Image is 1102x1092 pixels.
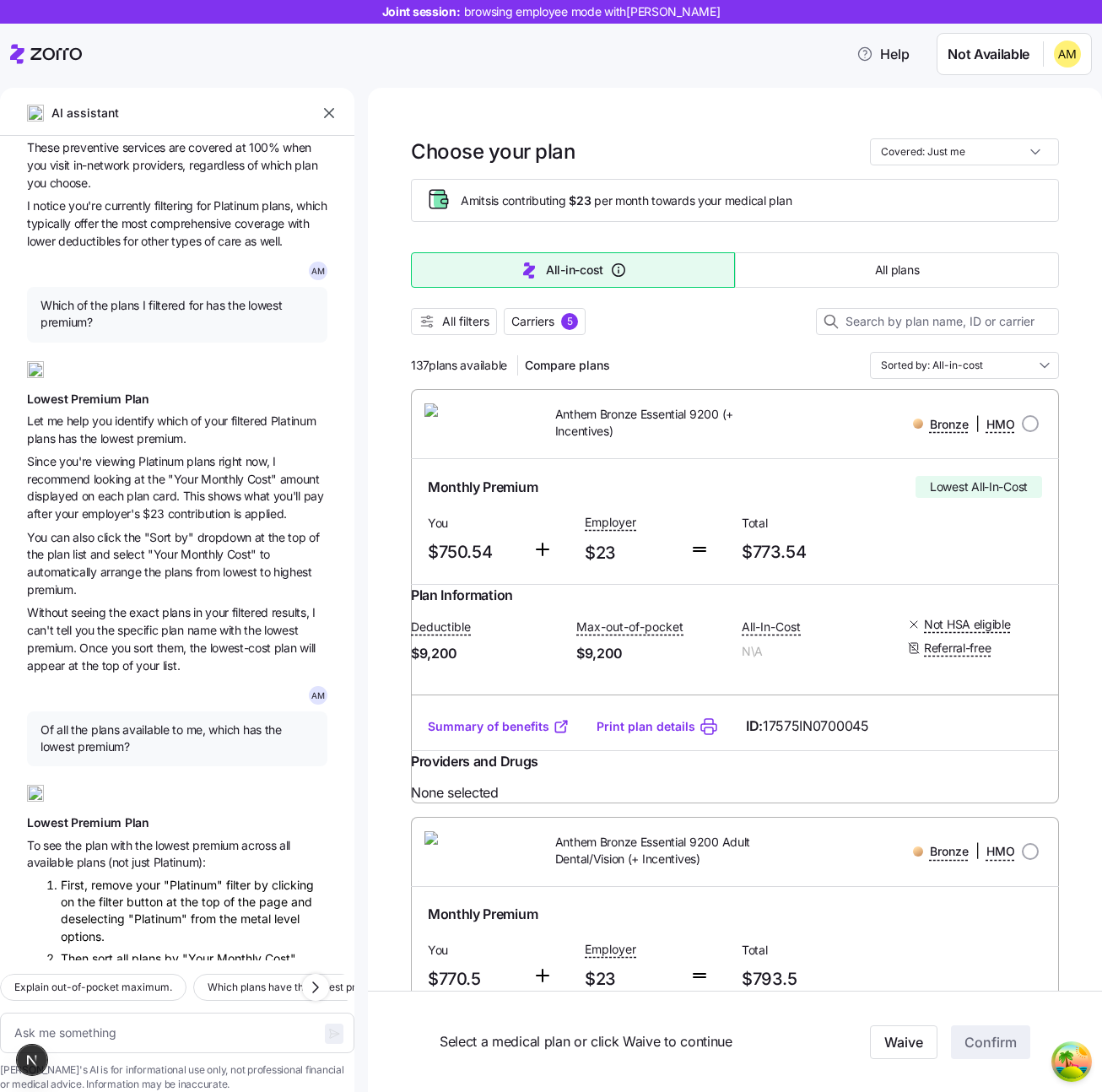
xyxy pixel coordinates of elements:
span: your [55,506,81,521]
span: Which plans have the lowest premium? [208,979,394,996]
span: other [141,234,171,248]
span: remove [91,878,136,892]
span: options. [61,929,105,943]
span: $23 [585,539,676,567]
span: by [254,878,272,892]
button: Compare plans [518,352,617,379]
span: 17575IN0700045 [763,716,869,737]
span: now, [246,454,273,468]
span: in-network [73,158,133,172]
span: page [259,895,291,909]
span: Plan Information [411,585,513,606]
span: metal [240,911,274,926]
span: Lowest All-In-Cost [930,478,1028,495]
span: filter [99,895,127,909]
span: currently [105,198,154,213]
a: Print plan details [597,718,695,735]
span: You [428,942,519,959]
span: 137 plans available [411,357,507,374]
span: $9,200 [411,643,563,664]
span: which [296,198,327,213]
span: the [78,895,99,909]
span: Employer [585,514,636,531]
span: the [80,431,100,446]
span: your [204,414,230,428]
span: by [165,951,182,965]
span: across [241,838,279,852]
span: Max-out-of-pocket [576,619,683,635]
span: the [238,895,259,909]
span: regardless [189,158,248,172]
span: recommend [27,472,94,486]
span: well. [260,234,283,248]
span: specific [117,623,161,637]
span: you [75,623,98,637]
span: the [244,623,264,637]
span: the [190,641,210,655]
span: is [234,506,245,521]
span: plans [77,855,108,869]
span: at [235,140,249,154]
span: providers, [132,158,189,172]
span: All-In-Cost [742,619,801,635]
span: you [111,641,134,655]
span: "Platinum" [164,878,226,892]
span: plan [127,489,152,503]
span: viewing [95,454,138,468]
h1: Choose your plan [411,138,575,165]
img: becec7252b289e15d334c86896fef6dd [1054,41,1081,68]
span: Explain out-of-pocket maximum. [14,979,172,996]
span: automatically [27,565,100,579]
span: with [288,216,310,230]
span: which [157,414,191,428]
span: when [283,140,311,154]
span: on [82,489,98,503]
span: the [109,605,129,619]
span: at [134,472,148,486]
span: are [169,140,189,154]
span: plans, [262,198,296,213]
span: I [312,605,316,619]
span: arrange [100,565,144,579]
span: $23 [143,506,168,521]
span: after [27,506,55,521]
span: of [191,414,204,428]
span: You [428,515,519,532]
span: at [255,530,268,544]
span: button [127,895,166,909]
button: Help [843,37,923,71]
span: $9,200 [576,643,728,664]
span: the [124,530,144,544]
span: of [122,658,136,673]
span: 100% [249,140,283,154]
span: Anthem Bronze Essential 9200 Adult Dental/Vision (+ Incentives) [555,834,781,868]
span: Monthly Premium [428,477,537,498]
span: Cost" [265,951,296,965]
img: ai-icon.png [27,785,44,802]
span: Providers and Drugs [411,751,538,772]
span: lowest [100,431,138,446]
span: Compare plans [525,357,610,374]
span: on [61,895,78,909]
span: top [288,530,309,544]
span: you're [68,198,105,213]
span: appear [27,658,68,673]
span: A M [311,267,325,275]
span: filtered [232,605,272,619]
span: also [73,530,96,544]
span: you [27,176,50,190]
span: offer [74,216,101,230]
span: Let [27,414,47,428]
span: lower [27,234,58,248]
span: Platinum [138,454,186,468]
span: HMO [986,416,1015,433]
span: name [187,623,219,637]
span: Not HSA eligible [924,616,1011,633]
span: and [90,547,114,561]
span: select [113,547,148,561]
span: $793.5 [742,965,885,993]
span: the [82,658,102,673]
span: to [260,565,273,579]
span: for [123,234,141,248]
span: plans [162,605,193,619]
